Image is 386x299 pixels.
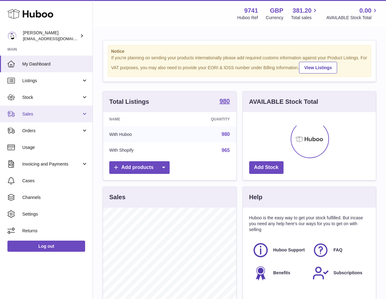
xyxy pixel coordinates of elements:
[219,98,230,104] strong: 980
[333,270,362,276] span: Subscriptions
[219,98,230,105] a: 980
[175,112,236,126] th: Quantity
[326,15,379,21] span: AVAILABLE Stock Total
[299,62,337,74] a: View Listings
[103,112,175,126] th: Name
[103,126,175,142] td: With Huboo
[291,15,319,21] span: Total sales
[22,145,88,150] span: Usage
[23,36,91,41] span: [EMAIL_ADDRESS][DOMAIN_NAME]
[270,6,283,15] strong: GBP
[111,48,368,54] strong: Notice
[266,15,284,21] div: Currency
[249,215,370,233] p: Huboo is the easy way to get your stock fulfilled. But incase you need any help here's our ways f...
[291,6,319,21] a: 381.20 Total sales
[22,95,81,100] span: Stock
[333,247,342,253] span: FAQ
[312,242,366,259] a: FAQ
[244,6,258,15] strong: 9741
[293,6,311,15] span: 381.20
[7,31,17,40] img: ajcmarketingltd@gmail.com
[222,132,230,137] a: 980
[249,193,262,201] h3: Help
[222,148,230,153] a: 965
[312,265,366,281] a: Subscriptions
[22,78,81,84] span: Listings
[273,270,290,276] span: Benefits
[252,265,306,281] a: Benefits
[22,228,88,234] span: Returns
[326,6,379,21] a: 0.00 AVAILABLE Stock Total
[237,15,258,21] div: Huboo Ref
[109,161,170,174] a: Add products
[252,242,306,259] a: Huboo Support
[111,55,368,74] div: If you're planning on sending your products internationally please add required customs informati...
[22,195,88,200] span: Channels
[22,178,88,184] span: Cases
[22,111,81,117] span: Sales
[22,161,81,167] span: Invoicing and Payments
[109,98,149,106] h3: Total Listings
[359,6,371,15] span: 0.00
[249,98,318,106] h3: AVAILABLE Stock Total
[22,61,88,67] span: My Dashboard
[103,142,175,158] td: With Shopify
[249,161,284,174] a: Add Stock
[23,30,79,42] div: [PERSON_NAME]
[273,247,305,253] span: Huboo Support
[22,128,81,134] span: Orders
[109,193,125,201] h3: Sales
[7,241,85,252] a: Log out
[22,211,88,217] span: Settings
